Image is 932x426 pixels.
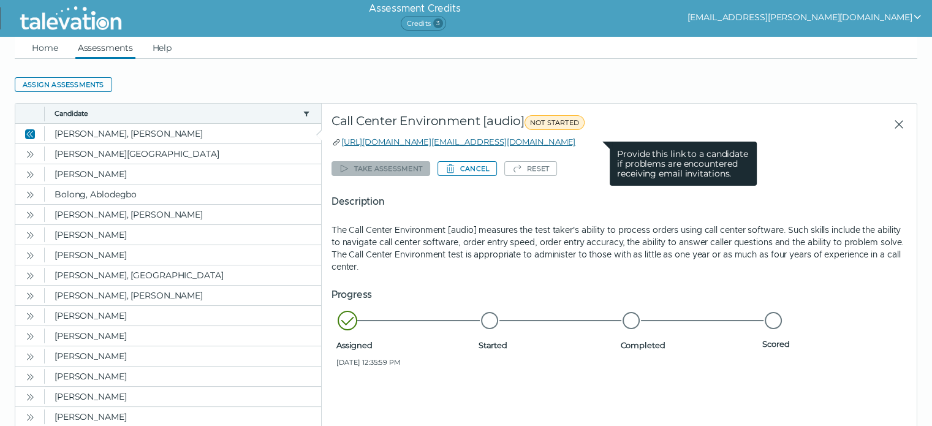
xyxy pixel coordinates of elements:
cds-icon: Open [25,271,35,281]
clr-dg-cell: [PERSON_NAME], [PERSON_NAME] [45,286,321,305]
cds-icon: Open [25,372,35,382]
button: Open [23,167,37,181]
button: Open [23,268,37,283]
a: Help [150,37,175,59]
button: Cancel [438,161,497,176]
button: Open [23,409,37,424]
clr-dg-cell: [PERSON_NAME] [45,164,321,184]
clr-dg-cell: [PERSON_NAME], [PERSON_NAME] [45,205,321,224]
button: Open [23,389,37,404]
button: Candidate [55,108,298,118]
button: Open [23,227,37,242]
h5: Progress [332,287,907,302]
span: Credits [401,16,445,31]
span: Scored [762,339,900,349]
cds-icon: Open [25,332,35,341]
a: Home [29,37,61,59]
clr-dg-cell: [PERSON_NAME] [45,245,321,265]
span: [DATE] 12:35:59 PM [336,357,474,367]
button: Open [23,187,37,202]
button: Open [23,329,37,343]
a: [URL][DOMAIN_NAME][EMAIL_ADDRESS][DOMAIN_NAME] [341,137,575,146]
clr-dg-cell: [PERSON_NAME] [45,346,321,366]
clr-dg-cell: [PERSON_NAME], [PERSON_NAME] [45,124,321,143]
span: NOT STARTED [525,115,585,130]
button: Open [23,207,37,222]
button: Open [23,288,37,303]
button: Close [23,126,37,141]
span: 3 [433,18,443,28]
button: Open [23,349,37,363]
h6: Assessment Credits [369,1,460,16]
clr-dg-cell: [PERSON_NAME] [45,367,321,386]
cds-icon: Open [25,392,35,402]
clr-dg-cell: [PERSON_NAME][GEOGRAPHIC_DATA] [45,144,321,164]
p: The Call Center Environment [audio] measures the test taker's ability to process orders using cal... [332,224,907,273]
button: show user actions [688,10,922,25]
clr-dg-cell: [PERSON_NAME], [GEOGRAPHIC_DATA] [45,265,321,285]
cds-icon: Open [25,190,35,200]
cds-icon: Open [25,210,35,220]
h5: Description [332,194,907,209]
cds-icon: Open [25,251,35,261]
clr-dg-cell: [PERSON_NAME] [45,306,321,325]
clr-dg-cell: [PERSON_NAME] [45,326,321,346]
cds-icon: Open [25,170,35,180]
button: Assign assessments [15,77,112,92]
button: Take assessment [332,161,430,176]
cds-icon: Open [25,150,35,159]
button: Open [23,146,37,161]
clr-dg-cell: [PERSON_NAME] [45,387,321,406]
button: Open [23,248,37,262]
cds-icon: Open [25,352,35,362]
button: Open [23,369,37,384]
clr-dg-cell: Bolong, Ablodegbo [45,184,321,204]
div: Call Center Environment [audio] [332,113,737,135]
button: Open [23,308,37,323]
cds-icon: Open [25,413,35,422]
cds-icon: Open [25,291,35,301]
button: Reset [504,161,557,176]
button: Close [884,113,907,135]
span: Assigned [336,340,474,350]
clr-tooltip-content: Provide this link to a candidate if problems are encountered receiving email invitations. [610,142,757,186]
clr-dg-cell: [PERSON_NAME] [45,225,321,245]
span: Completed [620,340,757,350]
button: candidate filter [301,108,311,118]
cds-icon: Open [25,230,35,240]
cds-icon: Open [25,311,35,321]
cds-icon: Close [25,129,35,139]
span: Started [479,340,616,350]
img: Talevation_Logo_Transparent_white.png [15,3,127,34]
a: Assessments [75,37,135,59]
